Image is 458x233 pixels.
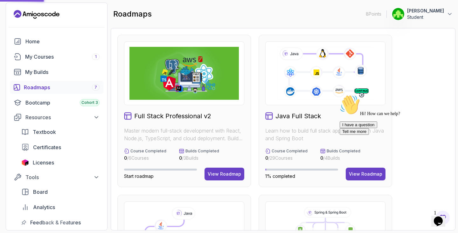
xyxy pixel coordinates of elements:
div: Resources [25,113,100,121]
div: Tools [25,173,100,181]
span: 0 [179,155,182,161]
a: builds [10,66,103,78]
a: bootcamp [10,96,103,109]
a: certificates [17,141,103,154]
a: home [10,35,103,48]
p: / 6 Courses [124,155,166,161]
iframe: chat widget [337,92,452,204]
div: Bootcamp [25,99,100,106]
button: Tell me more [3,36,32,43]
span: 0 [124,155,127,161]
a: board [17,186,103,198]
span: 1 [95,54,97,59]
img: Full Stack Professional v2 [129,47,239,100]
span: Cohort 3 [81,100,98,105]
span: 7 [94,85,97,90]
h2: roadmaps [113,9,152,19]
p: / 29 Courses [265,155,308,161]
span: Hi! How can we help? [3,19,63,24]
span: Feedback & Features [30,219,81,226]
p: Builds Completed [185,149,219,154]
p: / 3 Builds [179,155,219,161]
div: Roadmaps [24,84,100,91]
a: roadmaps [10,81,103,94]
div: 👋Hi! How can we help?I have a questionTell me more [3,3,117,43]
span: Board [33,188,48,196]
p: Course Completed [130,149,166,154]
span: Textbook [33,128,56,136]
button: Resources [10,112,103,123]
span: 0 [320,155,323,161]
a: feedback [17,216,103,229]
span: Start roadmap [124,173,154,179]
p: [PERSON_NAME] [407,8,444,14]
div: My Builds [25,68,100,76]
a: Landing page [14,9,59,19]
span: Licenses [33,159,54,166]
iframe: chat widget [431,208,452,227]
h2: Full Stack Professional v2 [134,112,211,120]
button: I have a question [3,29,40,36]
h2: Java Full Stack [275,112,321,120]
span: Analytics [33,203,55,211]
button: View Roadmap [205,168,244,180]
div: My Courses [25,53,100,61]
span: 1% completed [265,173,295,179]
p: Student [407,14,444,20]
button: user profile image[PERSON_NAME]Student [392,8,453,20]
a: textbook [17,126,103,138]
p: Learn how to build full stack applications with Java and Spring Boot [265,127,385,142]
span: 0 [265,155,268,161]
div: Home [25,38,100,45]
div: View Roadmap [208,171,241,177]
p: Master modern full-stack development with React, Node.js, TypeScript, and cloud deployment. Build... [124,127,244,142]
p: Course Completed [272,149,308,154]
a: licenses [17,156,103,169]
span: Certificates [33,143,61,151]
p: / 4 Builds [320,155,360,161]
a: courses [10,50,103,63]
img: jetbrains icon [21,159,29,166]
img: user profile image [392,8,404,20]
img: :wave: [3,3,23,23]
p: Builds Completed [327,149,360,154]
p: 8 Points [366,11,381,17]
button: Tools [10,171,103,183]
a: analytics [17,201,103,214]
